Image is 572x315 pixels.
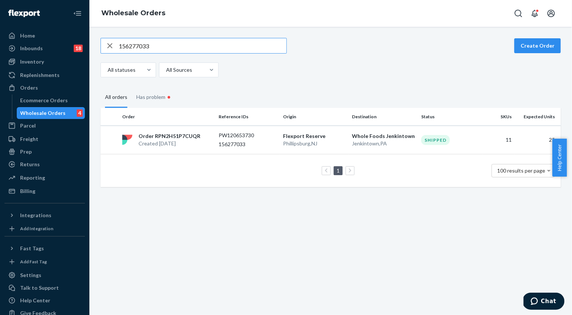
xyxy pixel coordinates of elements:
[136,86,172,108] div: Has problem
[4,242,85,254] button: Fast Tags
[421,135,450,145] div: Shipped
[20,84,38,91] div: Orders
[483,126,515,154] td: 11
[4,172,85,184] a: Reporting
[20,225,53,232] div: Add Integration
[4,146,85,158] a: Prep
[74,45,83,52] div: 18
[20,187,35,195] div: Billing
[511,6,526,21] button: Open Search Box
[107,66,108,74] input: All statuses
[17,94,85,106] a: Ecommerce Orders
[20,109,66,117] div: Wholesale Orders
[4,269,85,281] a: Settings
[349,108,418,126] th: Destination
[4,158,85,170] a: Returns
[514,38,561,53] button: Create Order
[20,122,36,129] div: Parcel
[4,209,85,221] button: Integrations
[20,32,35,39] div: Home
[4,133,85,145] a: Freight
[552,139,567,177] button: Help Center
[20,135,38,143] div: Freight
[4,120,85,132] a: Parcel
[165,66,166,74] input: All Sources
[105,87,127,108] div: All orders
[515,126,561,154] td: 25
[4,185,85,197] a: Billing
[20,284,59,292] div: Talk to Support
[20,258,47,265] div: Add Fast Tag
[20,212,51,219] div: Integrations
[4,56,85,68] a: Inventory
[527,6,542,21] button: Open notifications
[122,135,133,145] img: flexport logo
[17,107,85,119] a: Wholesale Orders4
[4,295,85,306] a: Help Center
[119,108,216,126] th: Order
[515,108,561,126] th: Expected Units
[139,140,200,147] p: Created [DATE]
[20,71,60,79] div: Replenishments
[544,6,559,21] button: Open account menu
[20,271,41,279] div: Settings
[20,161,40,168] div: Returns
[20,97,68,104] div: Ecommerce Orders
[283,140,346,147] p: Phillipsburg , NJ
[20,245,44,252] div: Fast Tags
[4,42,85,54] a: Inbounds18
[77,109,83,117] div: 4
[20,148,32,155] div: Prep
[20,58,44,65] div: Inventory
[498,167,546,174] span: 100 results per page
[70,6,85,21] button: Close Navigation
[216,108,280,126] th: Reference IDs
[20,297,50,304] div: Help Center
[119,38,286,53] input: Search orders
[524,293,565,311] iframe: Opens a widget where you can chat to one of our agents
[139,132,200,140] p: Order RPN2H51P7CUQR
[219,132,277,139] p: PW120653730
[418,108,483,126] th: Status
[352,132,415,140] p: Whole Foods Jenkintown
[20,174,45,181] div: Reporting
[20,45,43,52] div: Inbounds
[4,82,85,94] a: Orders
[8,10,40,17] img: Flexport logo
[101,9,165,17] a: Wholesale Orders
[4,257,85,266] a: Add Fast Tag
[4,224,85,233] a: Add Integration
[95,3,171,24] ol: breadcrumbs
[219,141,277,148] p: 156277033
[483,108,515,126] th: SKUs
[4,30,85,42] a: Home
[280,108,349,126] th: Origin
[4,69,85,81] a: Replenishments
[335,167,341,174] a: Page 1 is your current page
[4,282,85,294] button: Talk to Support
[283,132,346,140] p: Flexport Reserve
[165,92,172,102] div: •
[352,140,415,147] p: Jenkintown , PA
